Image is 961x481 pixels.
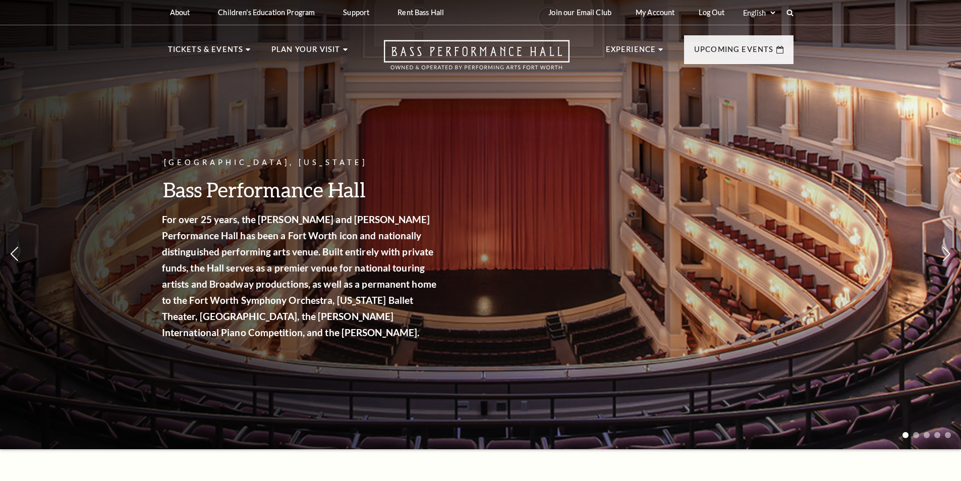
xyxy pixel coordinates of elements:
p: Rent Bass Hall [398,8,444,17]
p: Support [343,8,369,17]
select: Select: [741,8,777,18]
h3: Bass Performance Hall [164,177,441,202]
p: Experience [606,43,656,62]
p: About [170,8,190,17]
p: [GEOGRAPHIC_DATA], [US_STATE] [164,156,441,169]
p: Tickets & Events [168,43,244,62]
strong: For over 25 years, the [PERSON_NAME] and [PERSON_NAME] Performance Hall has been a Fort Worth ico... [164,213,438,338]
p: Upcoming Events [694,43,774,62]
p: Children's Education Program [218,8,315,17]
p: Plan Your Visit [271,43,341,62]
